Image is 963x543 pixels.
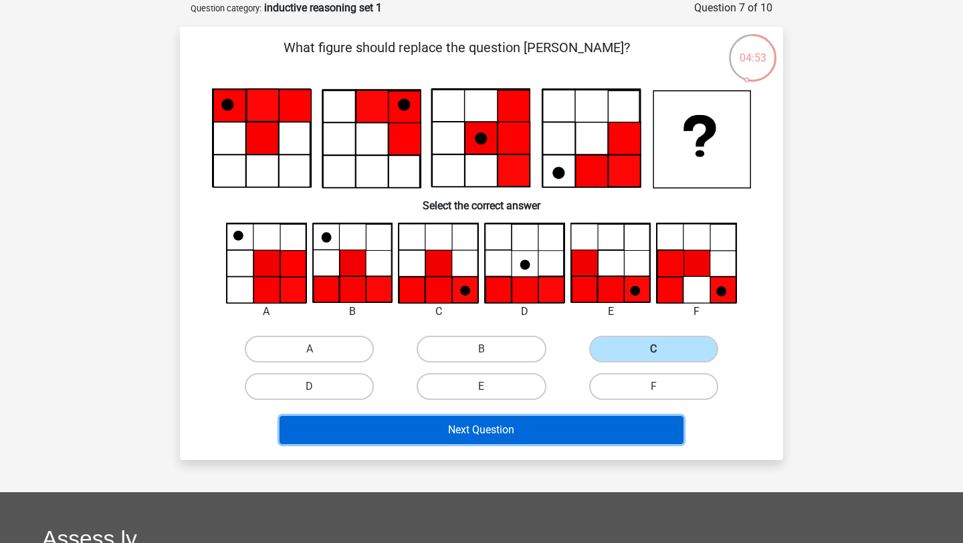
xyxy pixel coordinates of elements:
[201,189,762,212] h6: Select the correct answer
[216,304,317,320] div: A
[201,37,712,78] p: What figure should replace the question [PERSON_NAME]?
[728,33,778,66] div: 04:53
[264,1,382,14] strong: inductive reasoning set 1
[589,336,718,362] label: C
[302,304,403,320] div: B
[388,304,489,320] div: C
[417,336,546,362] label: B
[417,373,546,400] label: E
[474,304,575,320] div: D
[191,3,261,13] small: Question category:
[245,373,374,400] label: D
[560,304,661,320] div: E
[589,373,718,400] label: F
[280,416,684,444] button: Next Question
[245,336,374,362] label: A
[646,304,747,320] div: F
